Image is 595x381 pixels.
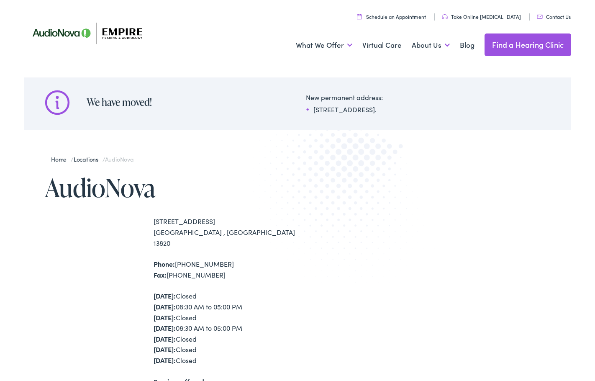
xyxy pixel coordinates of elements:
li: [STREET_ADDRESS]. [306,104,383,114]
a: Contact Us [537,13,571,20]
strong: [DATE]: [154,334,176,343]
img: utility icon [357,14,362,19]
strong: [DATE]: [154,323,176,332]
h2: We have moved! [87,96,272,108]
a: Home [51,155,71,163]
a: Schedule an Appointment [357,13,426,20]
a: Locations [74,155,103,163]
div: [STREET_ADDRESS] [GEOGRAPHIC_DATA] , [GEOGRAPHIC_DATA] 13820 [154,216,297,248]
strong: [DATE]: [154,291,176,300]
div: Closed 08:30 AM to 05:00 PM Closed 08:30 AM to 05:00 PM Closed Closed Closed [154,291,297,366]
a: Find a Hearing Clinic [485,33,571,56]
div: [PHONE_NUMBER] [PHONE_NUMBER] [154,259,297,280]
img: utility icon [442,14,448,19]
strong: [DATE]: [154,345,176,354]
strong: Fax: [154,270,167,279]
a: Blog [460,30,474,61]
div: New permanent address: [306,92,383,102]
a: Take Online [MEDICAL_DATA] [442,13,521,20]
a: Virtual Care [362,30,402,61]
a: What We Offer [296,30,352,61]
strong: Phone: [154,259,175,268]
span: AudioNova [105,155,133,163]
span: / / [51,155,133,163]
img: utility icon [537,15,543,19]
strong: [DATE]: [154,302,176,311]
strong: [DATE]: [154,355,176,365]
a: About Us [412,30,450,61]
h1: AudioNova [45,174,297,201]
strong: [DATE]: [154,313,176,322]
